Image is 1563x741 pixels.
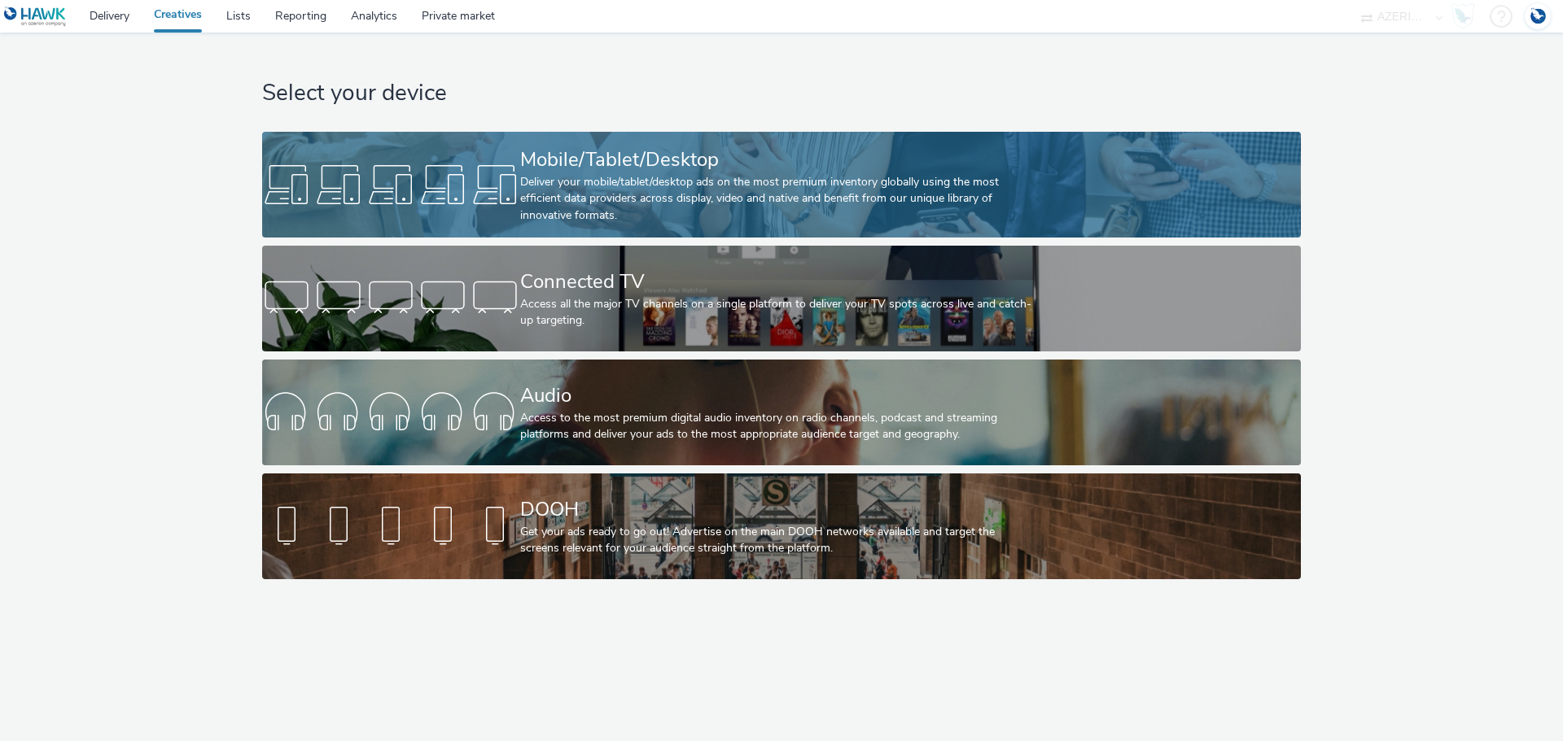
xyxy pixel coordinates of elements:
div: Connected TV [520,268,1036,296]
img: undefined Logo [4,7,67,27]
div: DOOH [520,495,1036,524]
div: Get your ads ready to go out! Advertise on the main DOOH networks available and target the screen... [520,524,1036,557]
img: Hawk Academy [1451,3,1475,29]
a: AudioAccess to the most premium digital audio inventory on radio channels, podcast and streaming ... [262,360,1300,465]
a: DOOHGet your ads ready to go out! Advertise on the main DOOH networks available and target the sc... [262,473,1300,579]
img: Account DE [1526,3,1550,30]
a: Mobile/Tablet/DesktopDeliver your mobile/tablet/desktop ads on the most premium inventory globall... [262,132,1300,238]
div: Access all the major TV channels on a single platform to deliver your TV spots across live and ca... [520,296,1036,329]
a: Connected TVAccess all the major TV channels on a single platform to deliver your TV spots across... [262,246,1300,351]
div: Deliver your mobile/tablet/desktop ads on the most premium inventory globally using the most effi... [520,174,1036,224]
div: Access to the most premium digital audio inventory on radio channels, podcast and streaming platf... [520,410,1036,443]
a: Hawk Academy [1451,3,1482,29]
h1: Select your device [262,78,1300,109]
div: Audio [520,381,1036,410]
div: Mobile/Tablet/Desktop [520,146,1036,174]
